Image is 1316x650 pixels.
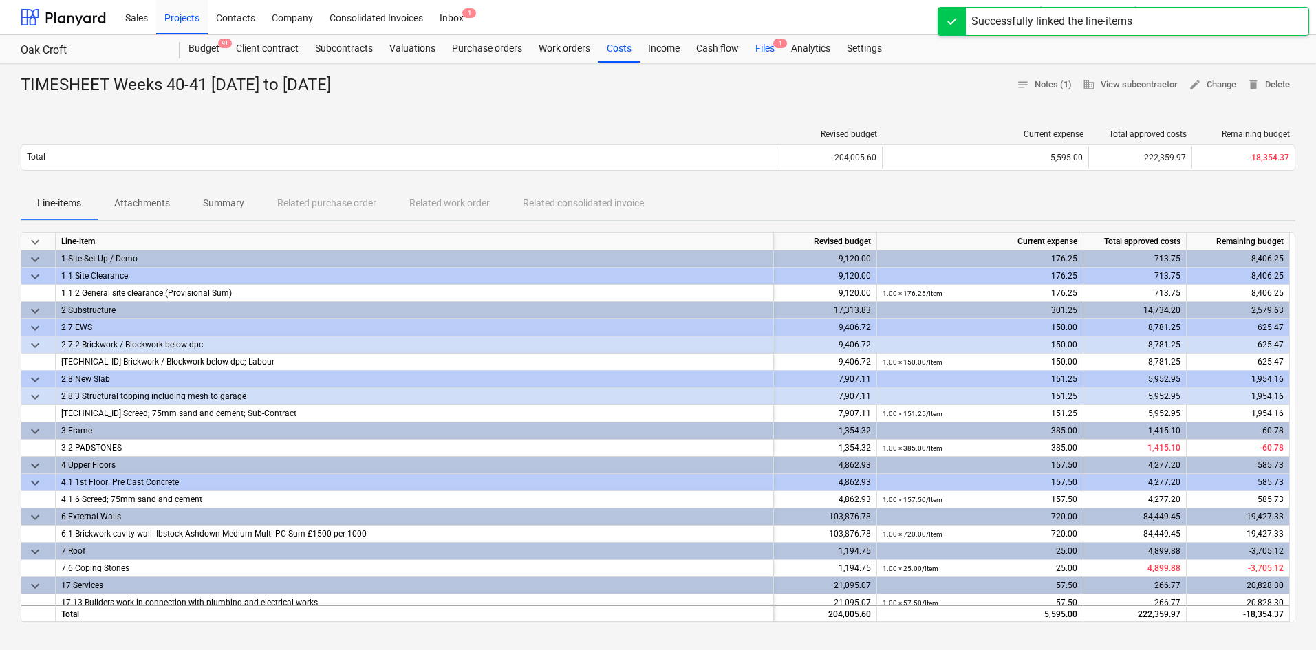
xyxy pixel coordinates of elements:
a: Files1 [747,35,783,63]
div: 720.00 [883,508,1077,526]
small: 1.00 × 151.25 / Item [883,410,942,418]
span: Notes (1) [1017,77,1072,93]
button: Notes (1) [1011,74,1077,96]
small: 1.00 × 720.00 / Item [883,530,942,538]
div: 4,899.88 [1083,543,1187,560]
div: 1.1 Site Clearance [61,268,768,284]
div: 9,406.72 [774,336,877,354]
span: 6.1 Brickwork cavity wall- Ibstock Ashdown Medium Multi PC Sum £1500 per 1000 [61,529,367,539]
div: 150.00 [883,319,1077,336]
div: Total approved costs [1083,233,1187,250]
div: 57.50 [883,577,1077,594]
div: TIMESHEET Weeks 40-41 [DATE] to [DATE] [21,74,342,96]
div: 25.00 [883,560,1077,577]
a: Purchase orders [444,35,530,63]
div: 25.00 [883,543,1077,560]
span: 2.8.3.3 Screed; 75mm sand and cement; Sub-Contract [61,409,296,418]
div: Current expense [888,129,1083,139]
div: 1,954.16 [1187,388,1290,405]
iframe: Chat Widget [1247,584,1316,650]
small: 1.00 × 150.00 / Item [883,358,942,366]
span: keyboard_arrow_down [27,320,43,336]
p: Summary [203,196,244,210]
div: 176.25 [883,250,1077,268]
div: 2 Substructure [61,302,768,318]
div: 222,359.97 [1088,147,1191,169]
span: 19,427.33 [1247,529,1284,539]
div: 150.00 [883,336,1077,354]
div: 7 Roof [61,543,768,559]
a: Valuations [381,35,444,63]
span: 4.1.6 Screed; 75mm sand and cement [61,495,202,504]
div: 157.50 [883,457,1077,474]
span: 8,406.25 [1251,288,1284,298]
span: notes [1017,78,1029,91]
a: Settings [839,35,890,63]
span: keyboard_arrow_down [27,371,43,388]
button: Change [1183,74,1242,96]
span: 4,899.88 [1147,563,1180,573]
div: 625.47 [1187,319,1290,336]
div: 4,277.20 [1083,474,1187,491]
a: Client contract [228,35,307,63]
div: 6 External Walls [61,508,768,525]
a: Budget9+ [180,35,228,63]
div: -3,705.12 [1187,543,1290,560]
div: 4,862.93 [774,491,877,508]
div: 19,427.33 [1187,508,1290,526]
div: 2.7 EWS [61,319,768,336]
div: Cash flow [688,35,747,63]
div: 9,120.00 [774,250,877,268]
div: 2.7.2 Brickwork / Blockwork below dpc [61,336,768,353]
span: keyboard_arrow_down [27,389,43,405]
button: View subcontractor [1077,74,1183,96]
div: 7,907.11 [774,371,877,388]
div: 176.25 [883,268,1077,285]
span: 266.77 [1154,598,1180,607]
span: 17.13 Builders work in connection with plumbing and electrical works [61,598,318,607]
div: 20,828.30 [1187,577,1290,594]
div: Remaining budget [1198,129,1290,139]
span: 5,952.95 [1148,409,1180,418]
small: 1.00 × 157.50 / Item [883,496,942,503]
div: 9,120.00 [774,285,877,302]
span: keyboard_arrow_down [27,423,43,440]
a: Subcontracts [307,35,381,63]
div: 1,354.32 [774,440,877,457]
span: keyboard_arrow_down [27,268,43,285]
div: Revised budget [785,129,877,139]
div: Revised budget [774,233,877,250]
div: 8,406.25 [1187,250,1290,268]
span: -18,354.37 [1249,153,1289,162]
div: Successfully linked the line-items [971,13,1132,30]
p: Attachments [114,196,170,210]
div: 8,781.25 [1083,336,1187,354]
div: Total approved costs [1094,129,1187,139]
div: 7,907.11 [774,405,877,422]
div: Oak Croft [21,43,164,58]
small: 1.00 × 385.00 / Item [883,444,942,452]
span: keyboard_arrow_down [27,337,43,354]
span: 1 [773,39,787,48]
div: 21,095.07 [774,594,877,611]
div: 151.25 [883,388,1077,405]
div: Current expense [877,233,1083,250]
div: 4,277.20 [1083,457,1187,474]
span: Change [1189,77,1236,93]
span: business [1083,78,1095,91]
div: 57.50 [883,594,1077,611]
div: 151.25 [883,405,1077,422]
div: 4,862.93 [774,474,877,491]
span: keyboard_arrow_down [27,509,43,526]
div: 720.00 [883,526,1077,543]
span: 4,277.20 [1148,495,1180,504]
div: 157.50 [883,491,1077,508]
div: 1,954.16 [1187,371,1290,388]
div: 1 Site Set Up / Demo [61,250,768,267]
a: Work orders [530,35,598,63]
